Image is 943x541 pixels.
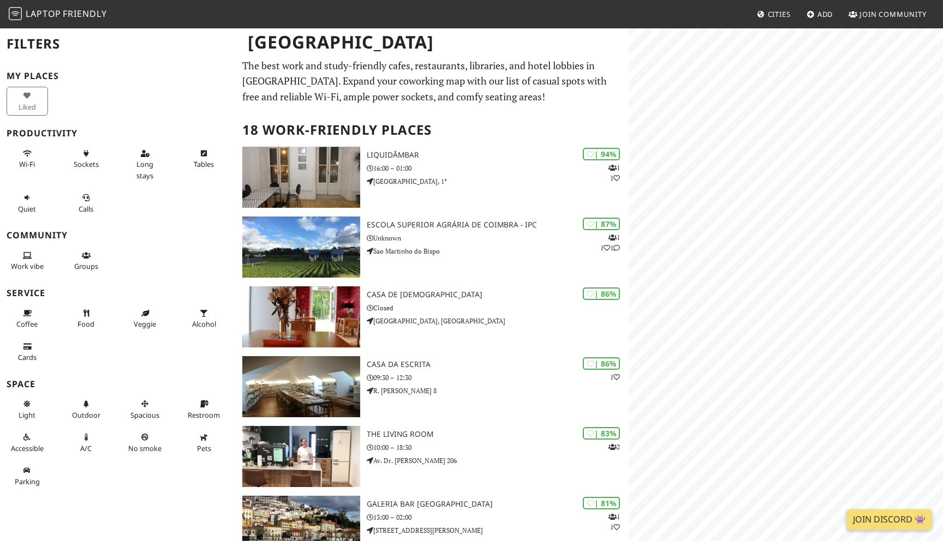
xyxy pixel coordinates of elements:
[183,428,225,457] button: Pets
[236,286,629,347] a: Casa de Chá | 86% Casa de [DEMOGRAPHIC_DATA] Closed [GEOGRAPHIC_DATA], [GEOGRAPHIC_DATA]
[367,220,629,230] h3: Escola Superior Agrária de Coimbra - IPC
[367,316,629,326] p: [GEOGRAPHIC_DATA], [GEOGRAPHIC_DATA]
[65,395,107,424] button: Outdoor
[600,232,620,253] p: 1 1 1
[242,286,360,347] img: Casa de Chá
[72,410,100,420] span: Outdoor area
[7,379,229,389] h3: Space
[65,304,107,333] button: Food
[18,352,37,362] span: Credit cards
[11,261,44,271] span: People working
[367,290,629,299] h3: Casa de [DEMOGRAPHIC_DATA]
[608,163,620,183] p: 1 1
[367,372,629,383] p: 09:30 – 12:30
[367,525,629,536] p: [STREET_ADDRESS][PERSON_NAME]
[74,159,99,169] span: Power sockets
[80,443,92,453] span: Air conditioned
[367,176,629,187] p: [GEOGRAPHIC_DATA], 1°
[367,360,629,369] h3: Casa da Escrita
[583,218,620,230] div: | 87%
[16,319,38,329] span: Coffee
[367,455,629,466] p: Av. Dr. [PERSON_NAME] 206
[19,159,35,169] span: Stable Wi-Fi
[367,386,629,396] p: R. [PERSON_NAME] 8
[7,145,48,173] button: Wi-Fi
[583,357,620,370] div: | 86%
[610,372,620,382] p: 1
[236,217,629,278] a: Escola Superior Agrária de Coimbra - IPC | 87% 111 Escola Superior Agrária de Coimbra - IPC Unkno...
[134,319,156,329] span: Veggie
[124,304,166,333] button: Veggie
[583,497,620,509] div: | 81%
[7,230,229,241] h3: Community
[7,461,48,490] button: Parking
[583,148,620,160] div: | 94%
[183,304,225,333] button: Alcohol
[367,500,629,509] h3: Galeria Bar [GEOGRAPHIC_DATA]
[608,442,620,452] p: 2
[74,261,98,271] span: Group tables
[124,428,166,457] button: No smoke
[367,512,629,522] p: 13:00 – 02:00
[242,58,622,105] p: The best work and study-friendly cafes, restaurants, libraries, and hotel lobbies in [GEOGRAPHIC_...
[194,159,214,169] span: Work-friendly tables
[367,442,629,453] p: 10:00 – 18:30
[242,356,360,417] img: Casa da Escrita
[242,217,360,278] img: Escola Superior Agrária de Coimbra - IPC
[242,113,622,147] h2: 18 Work-Friendly Places
[367,303,629,313] p: Closed
[183,145,225,173] button: Tables
[7,288,229,298] h3: Service
[15,477,40,486] span: Parking
[367,430,629,439] h3: The Living Room
[367,233,629,243] p: Unknown
[236,426,629,487] a: The Living Room | 83% 2 The Living Room 10:00 – 18:30 Av. Dr. [PERSON_NAME] 206
[242,147,360,208] img: Liquidâmbar
[192,319,216,329] span: Alcohol
[183,395,225,424] button: Restroom
[7,338,48,366] button: Cards
[239,27,626,57] h1: [GEOGRAPHIC_DATA]
[817,9,833,19] span: Add
[242,426,360,487] img: The Living Room
[19,410,35,420] span: Natural light
[188,410,220,420] span: Restroom
[9,5,107,24] a: LaptopFriendly LaptopFriendly
[79,204,93,214] span: Video/audio calls
[753,4,795,24] a: Cities
[65,189,107,218] button: Calls
[65,247,107,275] button: Groups
[63,8,106,20] span: Friendly
[236,147,629,208] a: Liquidâmbar | 94% 11 Liquidâmbar 16:00 – 01:00 [GEOGRAPHIC_DATA], 1°
[367,151,629,160] h3: Liquidâmbar
[18,204,36,214] span: Quiet
[130,410,159,420] span: Spacious
[7,304,48,333] button: Coffee
[7,247,48,275] button: Work vibe
[9,7,22,20] img: LaptopFriendly
[608,512,620,532] p: 1 1
[65,428,107,457] button: A/C
[7,428,48,457] button: Accessible
[7,27,229,61] h2: Filters
[846,509,932,530] a: Join Discord 👾
[236,356,629,417] a: Casa da Escrita | 86% 1 Casa da Escrita 09:30 – 12:30 R. [PERSON_NAME] 8
[802,4,838,24] a: Add
[844,4,931,24] a: Join Community
[367,246,629,256] p: Sao Martinho do Bispo
[136,159,153,180] span: Long stays
[124,395,166,424] button: Spacious
[367,163,629,173] p: 16:00 – 01:00
[7,71,229,81] h3: My Places
[77,319,94,329] span: Food
[124,145,166,184] button: Long stays
[26,8,61,20] span: Laptop
[197,443,211,453] span: Pet friendly
[860,9,927,19] span: Join Community
[7,128,229,139] h3: Productivity
[7,189,48,218] button: Quiet
[7,395,48,424] button: Light
[768,9,791,19] span: Cities
[583,427,620,440] div: | 83%
[11,443,44,453] span: Accessible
